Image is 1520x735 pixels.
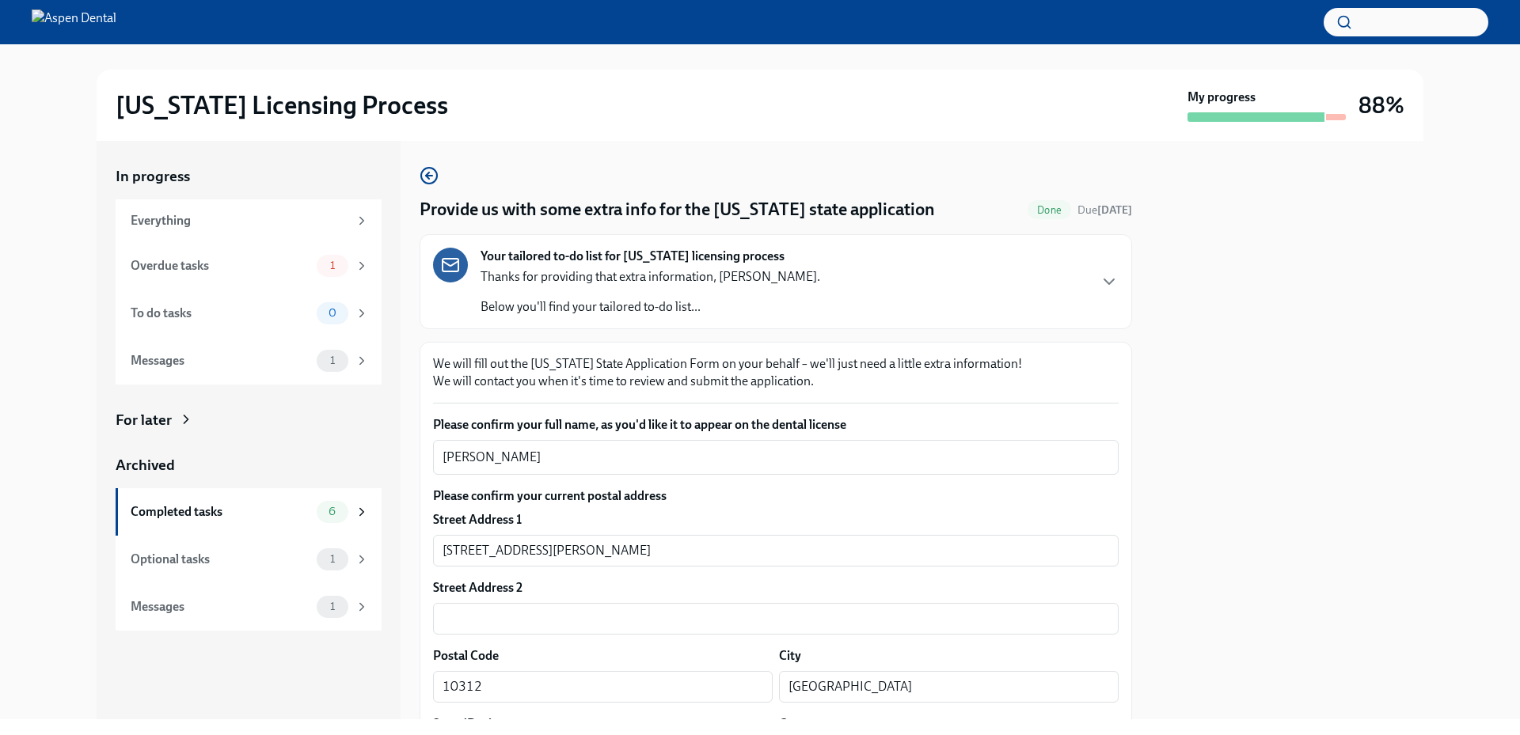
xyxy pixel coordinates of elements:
div: Completed tasks [131,503,310,521]
label: Postal Code [433,647,499,665]
label: Street Address 2 [433,579,522,597]
label: Street Address 1 [433,511,522,529]
a: To do tasks0 [116,290,382,337]
span: 1 [321,601,344,612]
span: 0 [319,307,346,319]
span: August 16th, 2025 10:00 [1077,203,1132,218]
h4: Provide us with some extra info for the [US_STATE] state application [420,198,935,222]
a: Overdue tasks1 [116,242,382,290]
a: Optional tasks1 [116,536,382,583]
label: Country [779,715,824,733]
label: City [779,647,801,665]
strong: [DATE] [1097,203,1132,217]
a: Everything [116,199,382,242]
span: Due [1077,203,1132,217]
label: Please confirm your current postal address [433,487,1119,505]
a: Completed tasks6 [116,488,382,536]
div: Messages [131,352,310,369]
div: Overdue tasks [131,257,310,275]
label: State/Region [433,715,506,733]
div: Messages [131,598,310,616]
label: Please confirm your full name, as you'd like it to appear on the dental license [433,416,1119,434]
a: Messages1 [116,583,382,631]
a: In progress [116,166,382,187]
span: 1 [321,354,344,366]
div: For later [116,410,172,430]
span: 6 [319,506,345,517]
span: Done [1028,204,1071,216]
div: To do tasks [131,305,310,322]
div: Optional tasks [131,551,310,568]
a: Messages1 [116,337,382,385]
p: Below you'll find your tailored to-do list... [481,298,820,316]
a: For later [116,410,382,430]
h2: [US_STATE] Licensing Process [116,89,448,121]
p: We will fill out the [US_STATE] State Application Form on your behalf – we'll just need a little ... [433,355,1119,390]
h3: 88% [1358,91,1404,119]
textarea: [PERSON_NAME] [443,448,1109,467]
span: 1 [321,553,344,565]
p: Thanks for providing that extra information, [PERSON_NAME]. [481,268,820,286]
strong: My progress [1187,89,1256,106]
div: Everything [131,212,348,229]
img: Aspen Dental [32,9,116,35]
span: 1 [321,260,344,271]
strong: Your tailored to-do list for [US_STATE] licensing process [481,248,785,265]
a: Archived [116,455,382,475]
